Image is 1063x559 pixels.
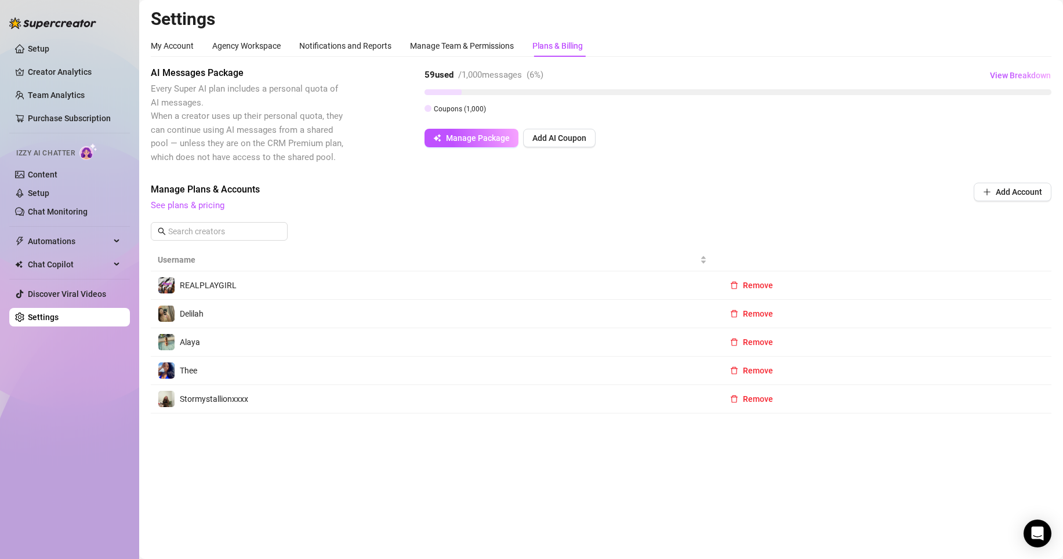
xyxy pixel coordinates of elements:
[158,391,175,407] img: Stormystallionxxxx
[425,70,454,80] strong: 59 used
[730,281,738,289] span: delete
[28,232,110,251] span: Automations
[989,66,1051,85] button: View Breakdown
[28,207,88,216] a: Chat Monitoring
[410,39,514,52] div: Manage Team & Permissions
[523,129,596,147] button: Add AI Coupon
[730,366,738,375] span: delete
[743,394,773,404] span: Remove
[180,309,204,318] span: Delilah
[28,90,85,100] a: Team Analytics
[28,114,111,123] a: Purchase Subscription
[743,281,773,290] span: Remove
[721,333,782,351] button: Remove
[158,334,175,350] img: Alaya
[158,306,175,322] img: Delilah
[151,200,224,210] a: See plans & pricing
[28,255,110,274] span: Chat Copilot
[1024,520,1051,547] div: Open Intercom Messenger
[425,129,518,147] button: Manage Package
[16,148,75,159] span: Izzy AI Chatter
[730,395,738,403] span: delete
[28,44,49,53] a: Setup
[730,310,738,318] span: delete
[721,276,782,295] button: Remove
[458,70,522,80] span: / 1,000 messages
[15,260,23,268] img: Chat Copilot
[158,253,698,266] span: Username
[743,309,773,318] span: Remove
[158,277,175,293] img: REALPLAYGIRL
[721,361,782,380] button: Remove
[180,366,197,375] span: Thee
[721,304,782,323] button: Remove
[151,66,346,80] span: AI Messages Package
[434,105,486,113] span: Coupons ( 1,000 )
[974,183,1051,201] button: Add Account
[151,84,343,162] span: Every Super AI plan includes a personal quota of AI messages. When a creator uses up their person...
[28,188,49,198] a: Setup
[151,8,1051,30] h2: Settings
[743,366,773,375] span: Remove
[9,17,96,29] img: logo-BBDzfeDw.svg
[28,63,121,81] a: Creator Analytics
[990,71,1051,80] span: View Breakdown
[730,338,738,346] span: delete
[79,143,97,160] img: AI Chatter
[158,227,166,235] span: search
[532,133,586,143] span: Add AI Coupon
[28,170,57,179] a: Content
[151,39,194,52] div: My Account
[168,225,271,238] input: Search creators
[532,39,583,52] div: Plans & Billing
[15,237,24,246] span: thunderbolt
[721,390,782,408] button: Remove
[996,187,1042,197] span: Add Account
[983,188,991,196] span: plus
[743,337,773,347] span: Remove
[180,337,200,347] span: Alaya
[28,313,59,322] a: Settings
[299,39,391,52] div: Notifications and Reports
[180,394,248,404] span: Stormystallionxxxx
[151,249,714,271] th: Username
[527,70,543,80] span: ( 6 %)
[212,39,281,52] div: Agency Workspace
[446,133,510,143] span: Manage Package
[180,281,237,290] span: REALPLAYGIRL
[151,183,895,197] span: Manage Plans & Accounts
[28,289,106,299] a: Discover Viral Videos
[158,362,175,379] img: Thee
